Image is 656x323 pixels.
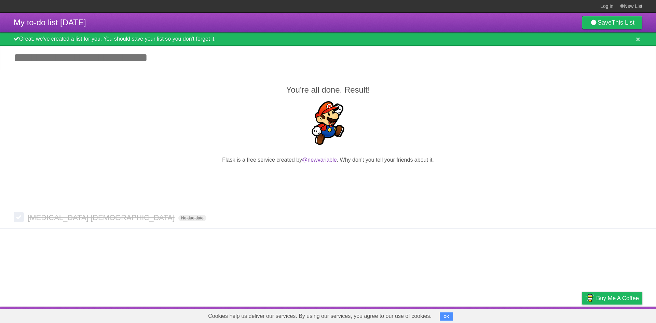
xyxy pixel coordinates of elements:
[582,16,642,29] a: SaveThis List
[316,173,340,182] iframe: X Post Button
[514,308,541,321] a: Developers
[28,213,176,222] span: [MEDICAL_DATA] [DEMOGRAPHIC_DATA]
[440,312,453,321] button: OK
[585,292,594,304] img: Buy me a coffee
[582,292,642,305] a: Buy me a coffee
[306,101,350,145] img: Super Mario
[201,309,438,323] span: Cookies help us deliver our services. By using our services, you agree to our use of cookies.
[14,18,86,27] span: My to-do list [DATE]
[14,156,642,164] p: Flask is a free service created by . Why don't you tell your friends about it.
[302,157,337,163] a: @newvariable
[491,308,505,321] a: About
[550,308,565,321] a: Terms
[612,19,634,26] b: This List
[178,215,206,221] span: No due date
[599,308,642,321] a: Suggest a feature
[14,212,24,222] label: Done
[596,292,639,304] span: Buy me a coffee
[14,84,642,96] h2: You're all done. Result!
[573,308,591,321] a: Privacy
